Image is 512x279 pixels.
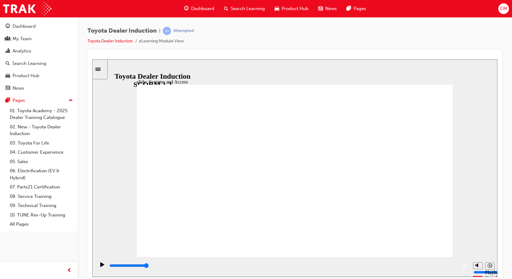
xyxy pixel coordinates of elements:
[5,24,10,29] span: guage-icon
[2,21,75,32] a: Dashboard
[67,267,72,274] span: prev-icon
[498,3,509,14] button: CM
[2,33,75,45] a: My Team
[313,2,342,15] a: news-iconNews
[2,95,75,106] button: Pages
[87,27,157,34] span: Toyota Dealer Induction
[5,48,10,54] span: chart-icon
[2,83,75,94] a: News
[5,73,10,79] span: car-icon
[7,138,75,148] a: 03. Toyota For Life
[219,2,270,15] a: search-iconSearch Learning
[7,192,75,201] a: 08. Service Training
[12,72,39,79] div: Product Hub
[2,20,75,95] button: DashboardMy TeamAnalyticsSearch LearningProduct HubNews
[5,98,10,103] span: pages-icon
[179,2,219,15] a: guage-iconDashboard
[87,38,133,44] a: Toyota Dealer Induction
[12,60,46,67] div: Search Learning
[7,220,75,229] a: All Pages
[354,5,366,12] span: Pages
[191,5,214,12] span: Dashboard
[7,122,75,138] a: 02. New - Toyota Dealer Induction
[7,106,75,122] a: 01. Toyota Academy - 2025 Dealer Training Catalogue
[7,210,75,220] a: 10. TUNE Rev-Up Training
[159,27,160,34] span: |
[17,204,56,209] input: slide progress
[173,28,194,34] div: Attempted
[5,61,10,66] span: search-icon
[342,2,371,15] a: pages-iconPages
[500,5,507,12] span: CM
[139,38,184,45] li: eLearning Module View
[275,5,279,13] span: car-icon
[7,148,75,157] a: 04. Customer Experience
[2,45,75,57] a: Analytics
[368,203,378,212] button: Replay (Ctrl+Alt+R)
[224,5,228,13] span: search-icon
[12,97,25,104] div: Pages
[231,5,265,12] span: Search Learning
[381,203,390,210] button: Mute (Ctrl+Alt+M)
[381,210,421,215] input: volume
[325,5,337,12] span: News
[3,202,13,213] button: Play (Ctrl+Alt+P)
[12,48,31,55] div: Analytics
[393,210,402,221] div: Playback Speed
[184,5,189,13] span: guage-icon
[12,35,32,42] div: My Team
[12,23,36,30] div: Dashboard
[2,70,75,81] a: Product Hub
[3,2,52,16] img: Trak
[270,2,313,15] a: car-iconProduct Hub
[5,86,10,91] span: news-icon
[7,182,75,192] a: 07. Parts21 Certification
[3,198,378,217] div: playback controls
[7,157,75,166] a: 05. Sales
[5,36,10,42] span: people-icon
[7,166,75,182] a: 06. Electrification (EV & Hybrid)
[163,27,171,35] span: learningRecordVerb_ATTEMPT-icon
[347,5,351,13] span: pages-icon
[12,85,24,92] div: News
[318,5,323,13] span: news-icon
[393,203,402,210] button: Playback speed
[7,201,75,210] a: 09. Technical Training
[69,97,73,105] span: up-icon
[282,5,308,12] span: Product Hub
[2,58,75,69] a: Search Learning
[378,198,402,217] div: misc controls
